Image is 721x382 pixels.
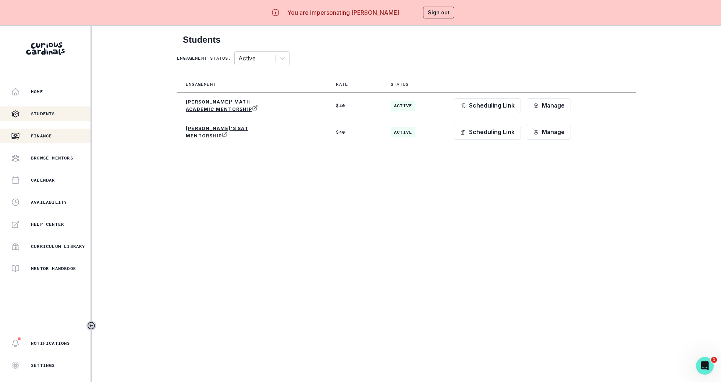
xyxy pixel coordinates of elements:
button: Scheduling Link [454,125,521,140]
p: Calendar [31,177,55,183]
p: Engagement [186,81,216,87]
p: Students [31,111,55,117]
p: Notifications [31,340,70,346]
img: Curious Cardinals Logo [26,42,65,55]
span: 1 [711,357,717,363]
button: Scheduling Link [454,98,521,113]
h2: Students [183,35,630,45]
button: Sign out [423,7,454,18]
p: Mentor Handbook [31,266,76,271]
p: Finance [31,133,52,139]
button: Toggle sidebar [86,321,96,330]
p: Home [31,89,43,95]
p: $ 40 [336,129,373,135]
a: [PERSON_NAME]' Math Academic Mentorship [186,99,274,112]
span: active [391,101,415,111]
p: Help Center [31,221,64,227]
span: active [391,127,415,137]
p: $ 40 [336,103,373,109]
iframe: Intercom live chat [696,357,714,375]
p: Curriculum Library [31,243,85,249]
a: [PERSON_NAME]'s SAT Mentorship [186,126,274,139]
button: Manage [527,125,571,140]
p: Engagement status: [177,55,231,61]
p: Availability [31,199,67,205]
p: You are impersonating [PERSON_NAME] [287,8,399,17]
p: Status [391,81,409,87]
button: Manage [527,98,571,113]
p: Settings [31,362,55,368]
p: Browse Mentors [31,155,73,161]
p: Rate [336,81,348,87]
